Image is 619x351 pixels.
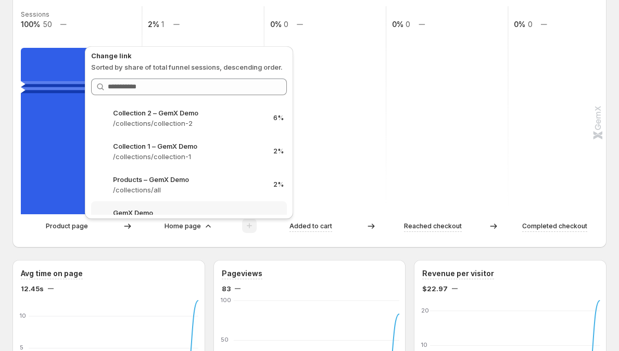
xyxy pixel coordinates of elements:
[165,221,201,231] p: Home page
[273,147,284,155] p: 2%
[270,20,282,29] text: 0%
[404,221,462,231] p: Reached checkout
[421,307,429,314] text: 20
[91,62,287,72] p: Sorted by share of total funnel sessions, descending order.
[273,114,284,122] p: 6%
[21,283,44,294] span: 12.45s
[514,20,525,29] text: 0%
[421,341,427,348] text: 10
[113,207,265,218] p: GemX Demo
[392,20,403,29] text: 0%
[289,221,332,231] p: Added to cart
[91,50,287,61] p: Change link
[21,268,83,279] h3: Avg time on page
[21,20,40,29] text: 100%
[273,214,284,222] p: 2%
[273,180,284,189] p: 2%
[21,10,49,18] text: Sessions
[113,141,265,151] p: Collection 1 – GemX Demo
[20,312,26,319] text: 10
[528,20,533,29] text: 0
[422,268,494,279] h3: Revenue per visitor
[222,268,262,279] h3: Pageviews
[113,174,265,185] p: Products – GemX Demo
[46,221,88,231] p: Product page
[222,283,231,294] span: 83
[113,151,265,162] p: /collections/collection-1
[113,118,265,128] p: /collections/collection-2
[43,20,52,29] text: 50
[113,108,265,118] p: Collection 2 – GemX Demo
[284,20,288,29] text: 0
[113,185,265,195] p: /collections/all
[522,221,587,231] p: Completed checkout
[221,296,231,304] text: 100
[221,336,229,344] text: 50
[148,20,159,29] text: 2%
[161,20,164,29] text: 1
[422,283,448,294] span: $22.97
[406,20,410,29] text: 0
